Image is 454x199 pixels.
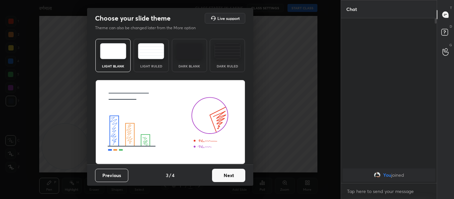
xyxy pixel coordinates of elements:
[212,169,245,182] button: Next
[341,167,437,183] div: grid
[450,24,452,29] p: D
[172,172,174,179] h4: 4
[95,14,170,23] h2: Choose your slide theme
[100,64,126,68] div: Light Blank
[449,43,452,48] p: G
[383,172,391,178] span: You
[176,43,202,59] img: darkTheme.f0cc69e5.svg
[100,43,126,59] img: lightTheme.e5ed3b09.svg
[391,172,404,178] span: joined
[95,169,128,182] button: Previous
[214,64,241,68] div: Dark Ruled
[95,80,245,164] img: lightThemeBanner.fbc32fad.svg
[166,172,169,179] h4: 3
[341,0,362,18] p: Chat
[95,25,203,31] p: Theme can also be changed later from the More option
[450,5,452,10] p: T
[138,43,164,59] img: lightRuledTheme.5fabf969.svg
[138,64,165,68] div: Light Ruled
[374,172,381,178] img: 31d6202e24874d09b4432fa15980d6ab.jpg
[214,43,241,59] img: darkRuledTheme.de295e13.svg
[176,64,203,68] div: Dark Blank
[217,16,240,20] h5: Live support
[169,172,171,179] h4: /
